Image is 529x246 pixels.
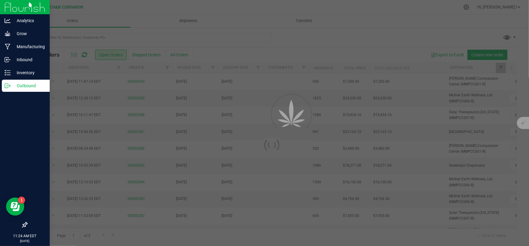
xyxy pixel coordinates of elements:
inline-svg: Outbound [5,83,11,89]
p: 11:24 AM EDT [3,233,47,239]
inline-svg: Manufacturing [5,44,11,50]
p: Grow [11,30,47,37]
inline-svg: Inbound [5,57,11,63]
iframe: Resource center unread badge [18,197,25,204]
p: Outbound [11,82,47,89]
inline-svg: Inventory [5,70,11,76]
inline-svg: Grow [5,31,11,37]
p: Inventory [11,69,47,76]
p: [DATE] [3,239,47,243]
iframe: Resource center [6,198,24,216]
inline-svg: Analytics [5,18,11,24]
p: Manufacturing [11,43,47,50]
p: Analytics [11,17,47,24]
p: Inbound [11,56,47,63]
